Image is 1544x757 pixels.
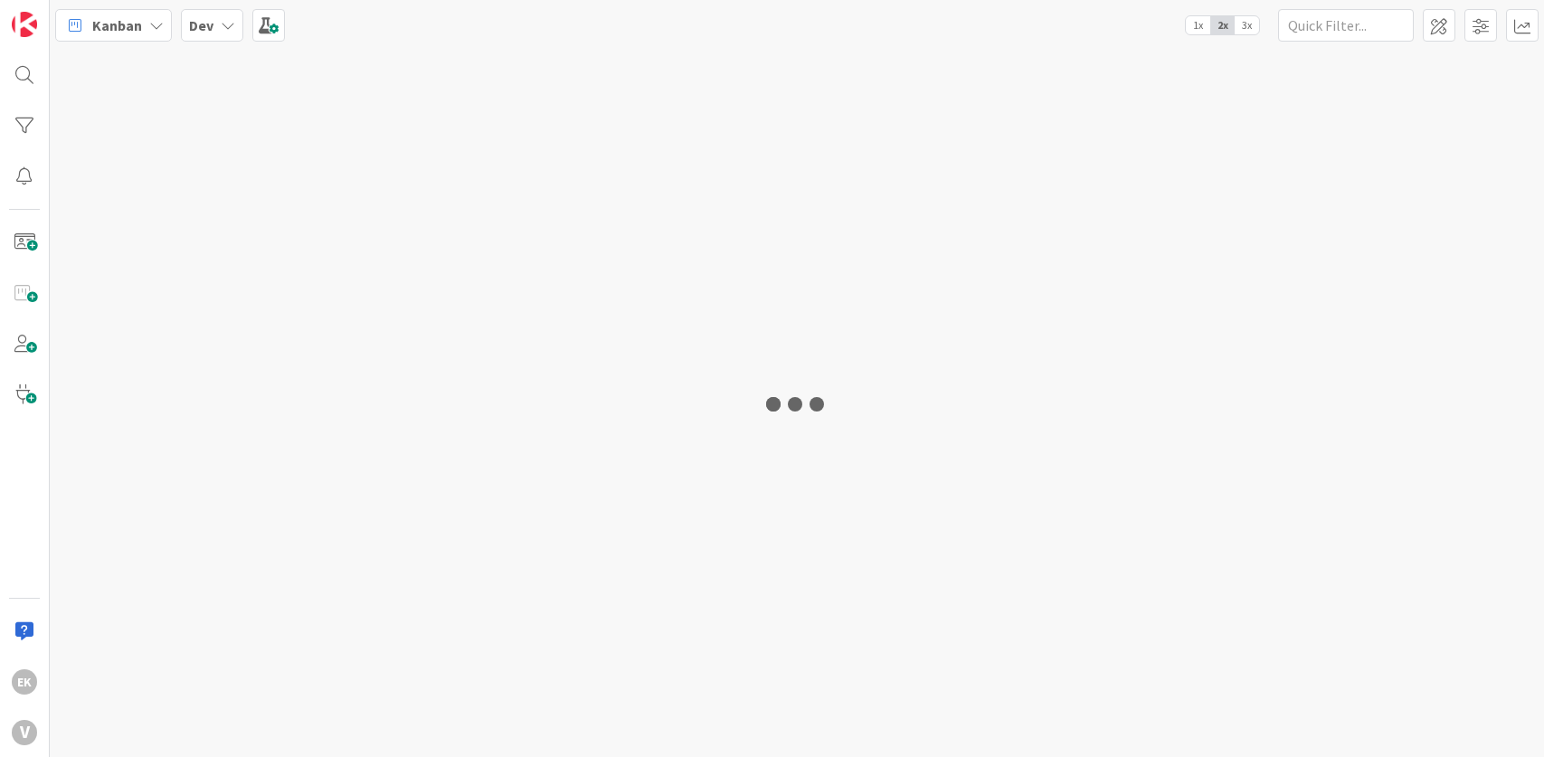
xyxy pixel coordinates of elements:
[12,669,37,695] div: EK
[1210,16,1235,34] span: 2x
[189,16,213,34] b: Dev
[12,720,37,745] div: V
[12,12,37,37] img: Visit kanbanzone.com
[1278,9,1414,42] input: Quick Filter...
[1235,16,1259,34] span: 3x
[1186,16,1210,34] span: 1x
[92,14,142,36] span: Kanban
